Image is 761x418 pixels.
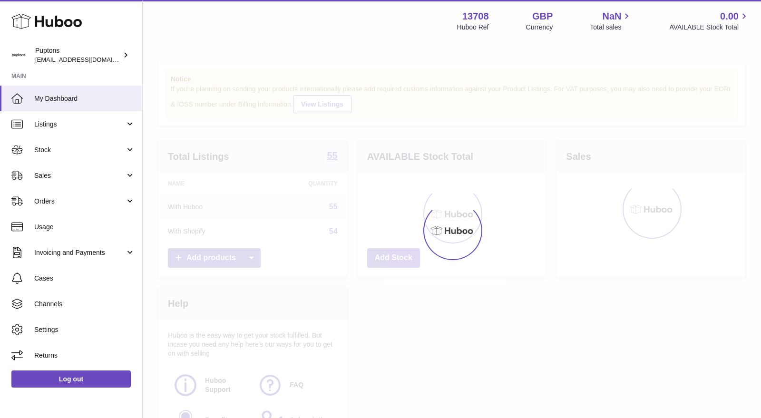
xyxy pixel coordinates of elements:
[35,46,121,64] div: Puptons
[590,23,632,32] span: Total sales
[669,23,750,32] span: AVAILABLE Stock Total
[34,351,135,360] span: Returns
[602,10,621,23] span: NaN
[462,10,489,23] strong: 13708
[11,48,26,62] img: hello@puptons.com
[34,146,125,155] span: Stock
[526,23,553,32] div: Currency
[34,171,125,180] span: Sales
[34,300,135,309] span: Channels
[34,120,125,129] span: Listings
[34,197,125,206] span: Orders
[532,10,553,23] strong: GBP
[34,325,135,334] span: Settings
[34,94,135,103] span: My Dashboard
[34,274,135,283] span: Cases
[11,370,131,388] a: Log out
[590,10,632,32] a: NaN Total sales
[669,10,750,32] a: 0.00 AVAILABLE Stock Total
[35,56,140,63] span: [EMAIL_ADDRESS][DOMAIN_NAME]
[34,223,135,232] span: Usage
[457,23,489,32] div: Huboo Ref
[720,10,739,23] span: 0.00
[34,248,125,257] span: Invoicing and Payments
